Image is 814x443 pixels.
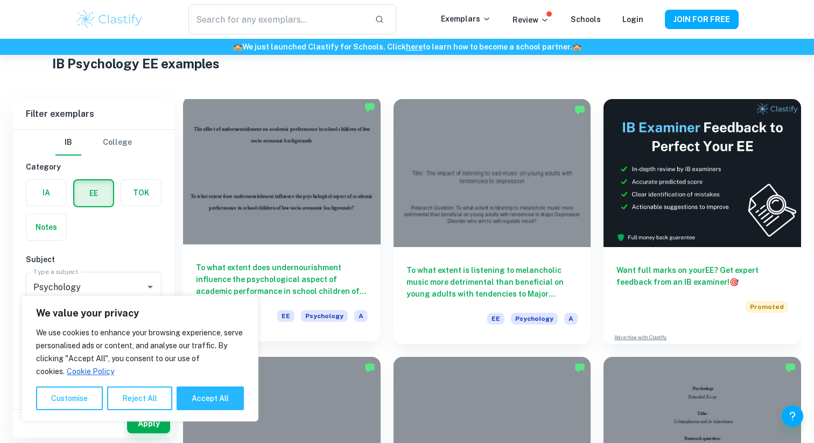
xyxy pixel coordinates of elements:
h6: Filter exemplars [13,99,174,129]
span: 🏫 [572,43,581,51]
button: Open [143,279,158,294]
input: Search for any exemplars... [188,4,366,34]
h1: IB Psychology EE examples [52,54,762,73]
span: Promoted [746,301,788,313]
img: Marked [574,104,585,115]
h6: To what extent is listening to melancholic music more detrimental than beneficial on young adults... [406,264,578,300]
span: Psychology [301,310,348,322]
button: JOIN FOR FREE [665,10,739,29]
button: IB [55,130,81,156]
h6: Want full marks on your EE ? Get expert feedback from an IB examiner! [616,264,788,288]
button: IA [26,180,66,206]
img: Thumbnail [604,99,801,247]
button: College [103,130,132,156]
p: Exemplars [441,13,491,25]
h6: Subject [26,254,162,265]
p: We use cookies to enhance your browsing experience, serve personalised ads or content, and analys... [36,326,244,378]
button: Notes [26,214,66,240]
img: Marked [785,362,796,373]
a: Schools [571,15,601,24]
a: Advertise with Clastify [614,334,666,341]
a: Cookie Policy [66,367,115,376]
a: To what extent is listening to melancholic music more detrimental than beneficial on young adults... [394,99,591,344]
span: 🎯 [729,278,739,286]
p: Review [513,14,549,26]
button: Help and Feedback [782,405,803,427]
label: Type a subject [33,267,78,276]
h6: To what extent does undernourishment influence the psychological aspect of academic performance i... [196,262,368,297]
button: Reject All [107,386,172,410]
span: 🏫 [233,43,242,51]
img: Marked [364,362,375,373]
div: Filter type choice [55,130,132,156]
div: We value your privacy [22,296,258,421]
button: TOK [121,180,161,206]
p: We value your privacy [36,307,244,320]
span: EE [487,313,504,325]
a: Login [622,15,643,24]
span: Psychology [511,313,558,325]
a: here [406,43,423,51]
img: Clastify logo [75,9,144,30]
a: Want full marks on yourEE? Get expert feedback from an IB examiner!PromotedAdvertise with Clastify [604,99,801,344]
button: EE [74,180,113,206]
a: To what extent does undernourishment influence the psychological aspect of academic performance i... [183,99,381,344]
img: Marked [574,362,585,373]
span: EE [277,310,294,322]
img: Marked [364,102,375,112]
button: Customise [36,386,103,410]
h6: We just launched Clastify for Schools. Click to learn how to become a school partner. [2,41,812,53]
button: Apply [127,414,170,433]
span: A [354,310,368,322]
span: A [564,313,578,325]
h6: Category [26,161,162,173]
button: Accept All [177,386,244,410]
